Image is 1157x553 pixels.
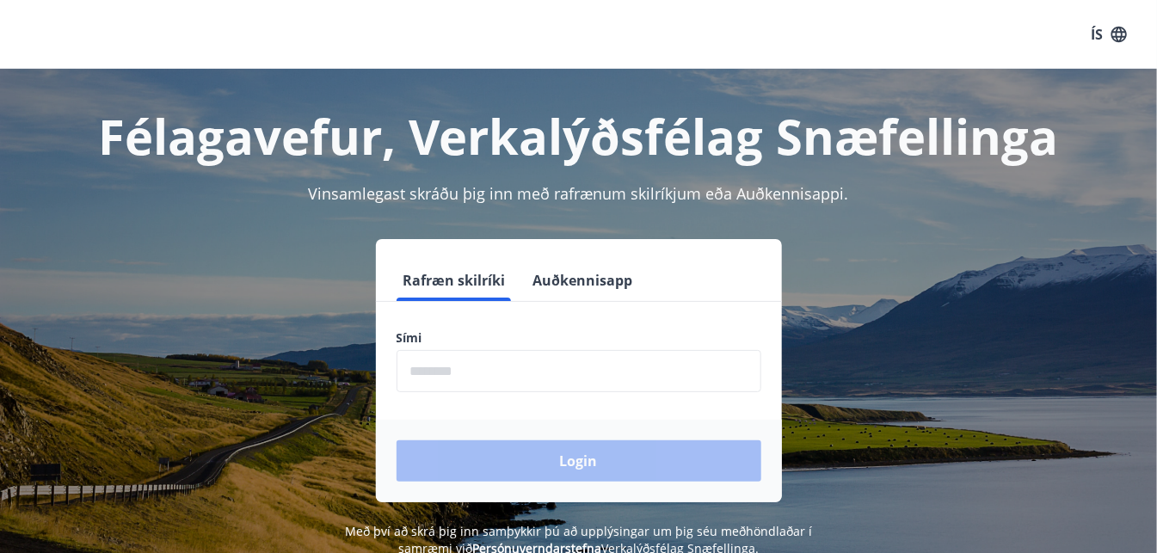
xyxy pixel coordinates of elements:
[526,260,640,301] button: Auðkennisapp
[309,183,849,204] span: Vinsamlegast skráðu þig inn með rafrænum skilríkjum eða Auðkennisappi.
[21,103,1136,169] h1: Félagavefur, Verkalýðsfélag Snæfellinga
[1081,19,1136,50] button: ÍS
[397,260,513,301] button: Rafræn skilríki
[397,329,761,347] label: Sími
